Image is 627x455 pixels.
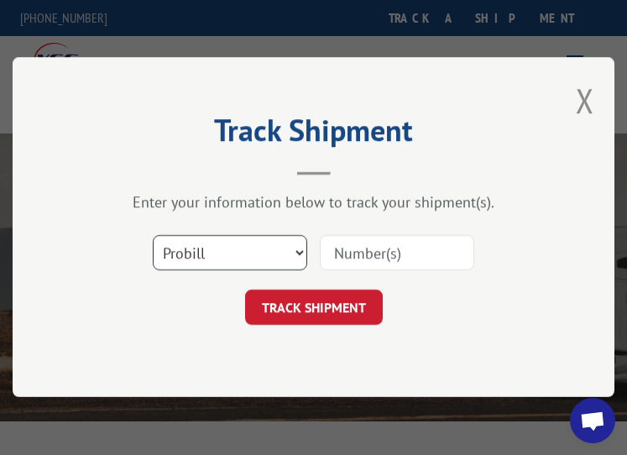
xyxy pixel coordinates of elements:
[244,290,382,326] button: TRACK SHIPMENT
[97,193,530,212] div: Enter your information below to track your shipment(s).
[319,236,473,271] input: Number(s)
[575,78,593,123] button: Close modal
[97,118,530,150] h2: Track Shipment
[570,398,615,443] div: Open chat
